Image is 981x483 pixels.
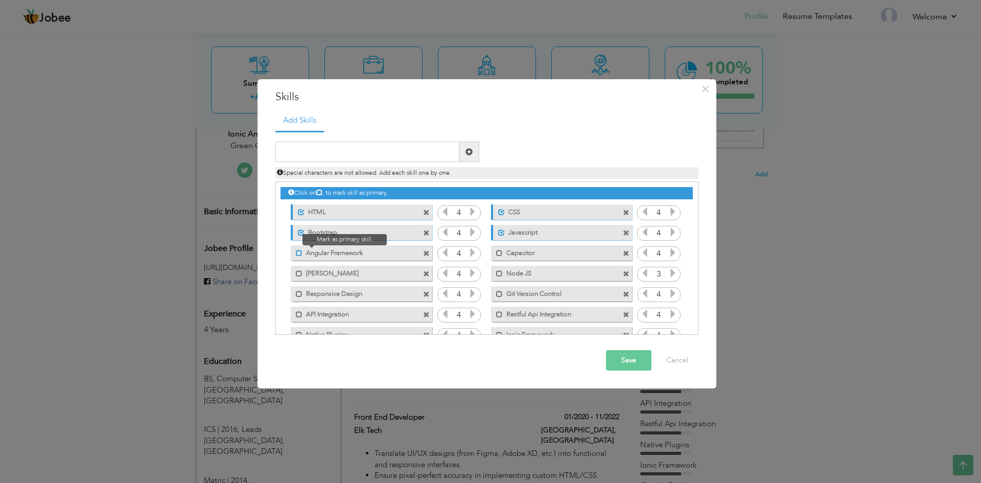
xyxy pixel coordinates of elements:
[505,204,606,217] label: CSS
[281,187,692,199] div: Click on , to mark skill as primary.
[503,307,606,319] label: Restful Api Integration
[302,286,406,299] label: Responsive Design
[701,80,710,98] span: ×
[305,204,406,217] label: HTML
[606,350,651,371] button: Save
[503,286,606,299] label: Git Version Control
[302,245,406,258] label: Angular Framework
[305,225,406,238] label: Bootstrap
[503,327,606,340] label: Ionic Framework
[275,89,698,105] h3: Skills
[302,327,406,340] label: Native Plugins
[503,266,606,279] label: Node JS
[302,307,406,319] label: API Integration
[505,225,606,238] label: Javascript
[503,245,606,258] label: Capacitor
[656,350,698,371] button: Cancel
[277,169,451,177] span: Special characters are not allowed. Add each skill one by one.
[302,266,406,279] label: Cordova
[697,81,714,97] button: Close
[275,110,324,132] a: Add Skills
[302,234,387,245] span: Mark as primary skill.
